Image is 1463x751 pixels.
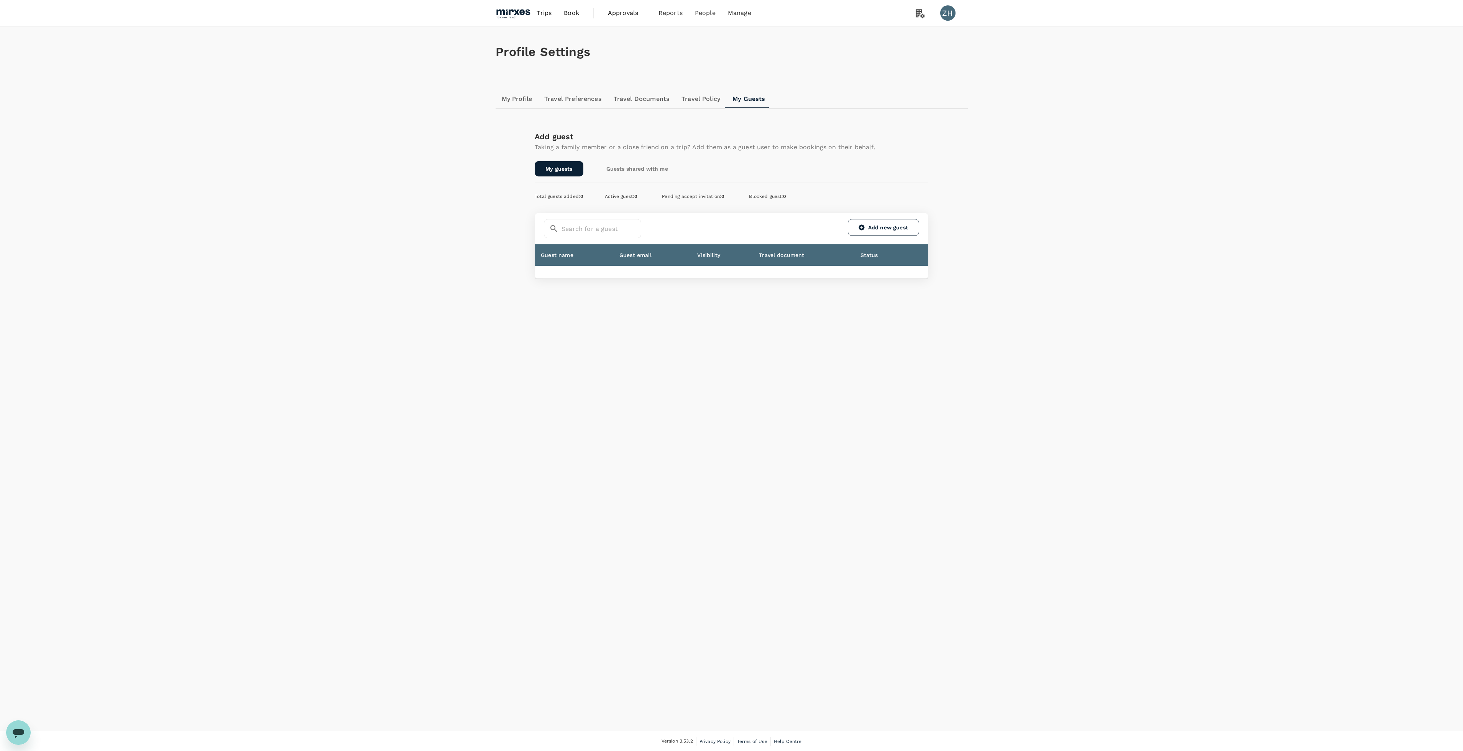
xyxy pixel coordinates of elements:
span: 0 [721,194,724,199]
a: Privacy Policy [699,737,731,746]
span: Blocked guest : [749,194,786,199]
span: 0 [580,194,583,199]
a: My Profile [496,90,539,108]
a: My guests [535,161,583,176]
th: Guest name [535,244,613,266]
a: Travel Documents [608,90,675,108]
span: Trips [537,8,552,18]
span: 0 [634,194,637,199]
span: Total guests added : [535,194,583,199]
span: Version 3.53.2 [662,738,693,745]
th: Status [854,244,907,266]
span: 0 [783,194,786,199]
span: Active guest : [605,194,637,199]
a: My Guests [726,90,771,108]
a: Help Centre [774,737,802,746]
span: Manage [728,8,751,18]
a: Add new guest [848,219,919,236]
span: Approvals [608,8,646,18]
span: Pending accept invitation : [662,194,724,199]
input: Search for a guest [562,219,641,238]
th: Travel document [753,244,854,266]
th: Guest email [613,244,691,266]
h1: Profile Settings [496,45,968,59]
span: Privacy Policy [699,739,731,744]
div: Add guest [535,130,875,143]
a: Guests shared with me [596,161,679,176]
span: People [695,8,716,18]
span: Book [564,8,579,18]
a: Terms of Use [737,737,767,746]
span: Terms of Use [737,739,767,744]
p: Taking a family member or a close friend on a trip? Add them as a guest user to make bookings on ... [535,143,875,152]
span: Help Centre [774,739,802,744]
span: Reports [658,8,683,18]
a: Travel Policy [675,90,726,108]
th: Visibility [691,244,753,266]
img: Mirxes Holding Pte Ltd [496,5,531,21]
a: Travel Preferences [538,90,608,108]
div: ZH [940,5,956,21]
iframe: Button to launch messaging window [6,720,31,745]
